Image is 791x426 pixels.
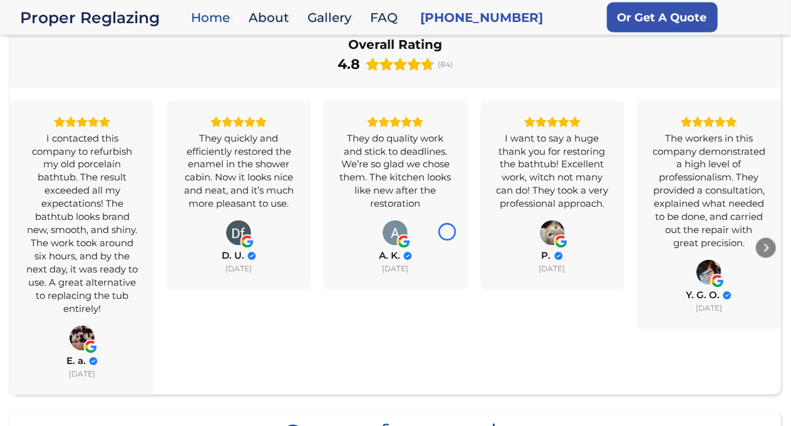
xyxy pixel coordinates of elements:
div: Verified Customer [247,252,256,261]
span: E. a. [66,356,86,367]
div: The workers in this company demonstrated a high level of professionalism. They provided a consult... [653,132,765,250]
img: A. K. [383,221,408,246]
a: View on Google [696,260,721,285]
img: P. [540,221,565,246]
div: Next [756,238,776,258]
div: Carousel [10,101,781,395]
a: Or Get A Quote [607,3,718,33]
div: They do quality work and stick to deadlines. We’re so glad we chose them. The kitchen looks like ... [339,132,452,210]
div: Overall Rating [349,34,443,55]
div: [DATE] [539,264,566,274]
a: View on Google [226,221,251,246]
div: Verified Customer [89,357,98,366]
a: View on Google [383,221,408,246]
div: Rating: 5.0 out of 5 [182,117,295,128]
div: They quickly and efficiently restored the enamel in the shower cabin. Now it looks nice and neat,... [182,132,295,210]
div: Proper Reglazing [20,9,185,26]
div: Verified Customer [554,252,563,261]
span: D. U. [222,251,244,262]
a: Review by A. K. [379,251,412,262]
div: [DATE] [382,264,408,274]
img: E. a. [70,326,95,351]
div: [DATE] [696,304,722,314]
div: Rating: 5.0 out of 5 [653,117,765,128]
a: home [20,9,185,26]
div: Rating: 5.0 out of 5 [339,117,452,128]
div: 4.8 [338,56,361,73]
img: D. U. [226,221,251,246]
div: Rating: 5.0 out of 5 [26,117,138,128]
div: Previous [15,238,35,258]
a: Review by Y. G. O. [686,290,732,301]
div: Verified Customer [723,291,732,300]
a: Gallery [301,4,364,31]
a: Review by D. U. [222,251,256,262]
a: Review by E. a. [66,356,98,367]
div: Rating: 4.8 out of 5 [338,56,435,73]
div: [DATE] [225,264,252,274]
a: Home [185,4,242,31]
img: Y. G. O. [696,260,721,285]
a: View on Google [70,326,95,351]
div: I want to say a huge thank you for restoring the bathtub! Excellent work, witch not many can do! ... [496,132,609,210]
a: Review by P. [542,251,563,262]
a: About [242,4,301,31]
div: I contacted this company to refurbish my old porcelain bathtub. The result exceeded all my expect... [26,132,138,316]
div: Rating: 5.0 out of 5 [496,117,609,128]
span: P. [542,251,551,262]
div: [DATE] [69,370,95,380]
a: View on Google [540,221,565,246]
span: (84) [438,60,453,69]
div: Verified Customer [403,252,412,261]
span: A. K. [379,251,400,262]
span: Y. G. O. [686,290,720,301]
a: FAQ [364,4,410,31]
a: [PHONE_NUMBER] [420,9,543,26]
